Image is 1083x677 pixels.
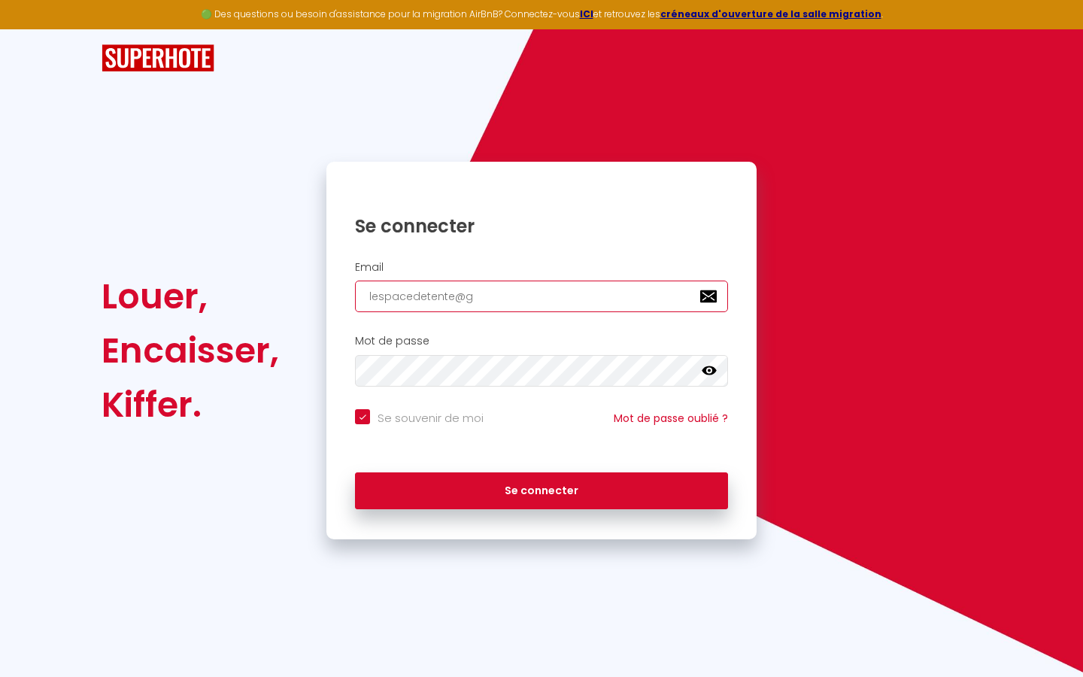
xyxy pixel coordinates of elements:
[355,281,728,312] input: Ton Email
[102,44,214,72] img: SuperHote logo
[102,378,279,432] div: Kiffer.
[660,8,881,20] a: créneaux d'ouverture de la salle migration
[102,323,279,378] div: Encaisser,
[614,411,728,426] a: Mot de passe oublié ?
[102,269,279,323] div: Louer,
[580,8,593,20] a: ICI
[12,6,57,51] button: Ouvrir le widget de chat LiveChat
[355,472,728,510] button: Se connecter
[355,261,728,274] h2: Email
[355,214,728,238] h1: Se connecter
[355,335,728,348] h2: Mot de passe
